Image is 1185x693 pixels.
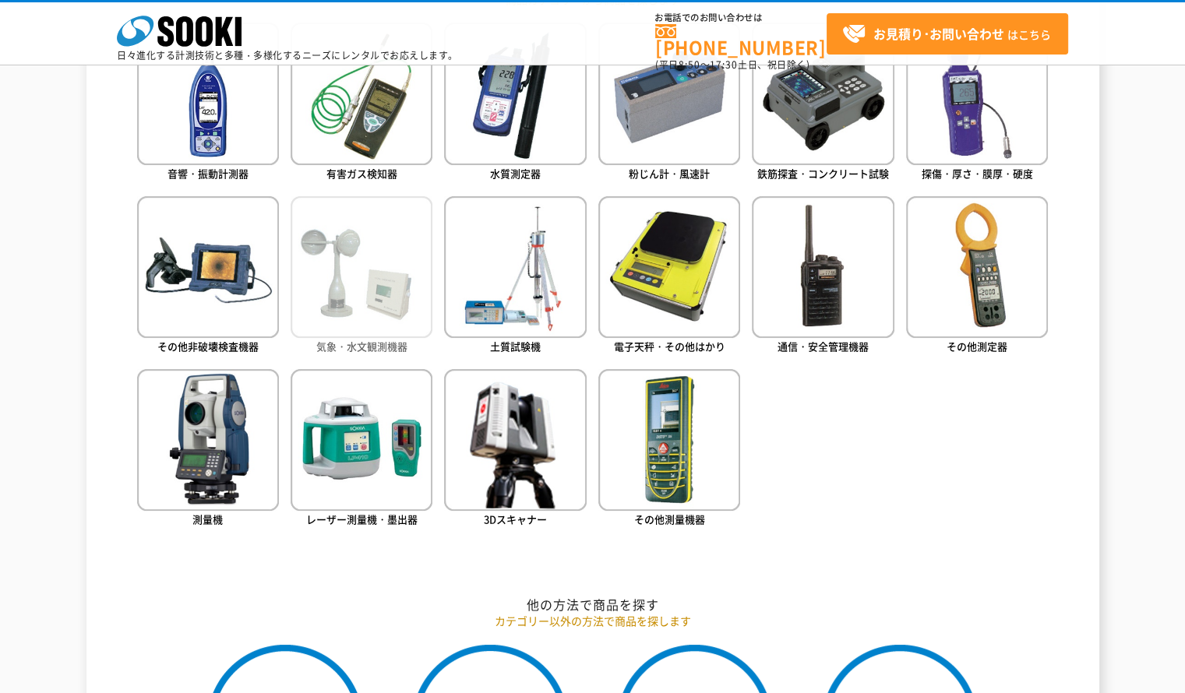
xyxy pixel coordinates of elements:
span: その他測量機器 [634,512,705,526]
a: 気象・水文観測機器 [291,196,432,357]
a: その他非破壊検査機器 [137,196,279,357]
img: レーザー測量機・墨出器 [291,369,432,511]
span: 粉じん計・風速計 [629,166,710,181]
img: 電子天秤・その他はかり [598,196,740,338]
a: 土質試験機 [444,196,586,357]
img: その他非破壊検査機器 [137,196,279,338]
span: その他非破壊検査機器 [157,339,259,354]
a: レーザー測量機・墨出器 [291,369,432,530]
span: 測量機 [192,512,223,526]
span: 水質測定器 [490,166,541,181]
img: 探傷・厚さ・膜厚・硬度 [906,23,1048,164]
a: その他測定器 [906,196,1048,357]
a: 通信・安全管理機器 [752,196,894,357]
img: その他測定器 [906,196,1048,338]
img: 気象・水文観測機器 [291,196,432,338]
span: 3Dスキャナー [484,512,547,526]
span: 気象・水文観測機器 [316,339,407,354]
a: 音響・振動計測器 [137,23,279,184]
img: 音響・振動計測器 [137,23,279,164]
a: お見積り･お問い合わせはこちら [827,13,1068,55]
span: 鉄筋探査・コンクリート試験 [757,166,889,181]
img: 粉じん計・風速計 [598,23,740,164]
p: カテゴリー以外の方法で商品を探します [137,613,1049,629]
a: 3Dスキャナー [444,369,586,530]
img: 3Dスキャナー [444,369,586,511]
a: 電子天秤・その他はかり [598,196,740,357]
a: 探傷・厚さ・膜厚・硬度 [906,23,1048,184]
h2: 他の方法で商品を探す [137,596,1049,613]
a: [PHONE_NUMBER] [655,24,827,56]
img: 測量機 [137,369,279,511]
span: 有害ガス検知器 [326,166,397,181]
span: 土質試験機 [490,339,541,354]
img: その他測量機器 [598,369,740,511]
strong: お見積り･お問い合わせ [873,24,1004,43]
span: 音響・振動計測器 [168,166,249,181]
a: 水質測定器 [444,23,586,184]
span: 電子天秤・その他はかり [614,339,725,354]
img: 有害ガス検知器 [291,23,432,164]
img: 土質試験機 [444,196,586,338]
a: 有害ガス検知器 [291,23,432,184]
img: 鉄筋探査・コンクリート試験 [752,23,894,164]
a: 粉じん計・風速計 [598,23,740,184]
span: レーザー測量機・墨出器 [306,512,418,526]
a: 鉄筋探査・コンクリート試験 [752,23,894,184]
p: 日々進化する計測技術と多種・多様化するニーズにレンタルでお応えします。 [117,51,458,60]
span: 17:30 [710,58,738,72]
a: 測量機 [137,369,279,530]
span: (平日 ～ 土日、祝日除く) [655,58,809,72]
a: その他測量機器 [598,369,740,530]
img: 水質測定器 [444,23,586,164]
span: 通信・安全管理機器 [778,339,869,354]
img: 通信・安全管理機器 [752,196,894,338]
span: はこちら [842,23,1051,46]
span: 探傷・厚さ・膜厚・硬度 [922,166,1033,181]
span: 8:50 [679,58,700,72]
span: その他測定器 [947,339,1007,354]
span: お電話でのお問い合わせは [655,13,827,23]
